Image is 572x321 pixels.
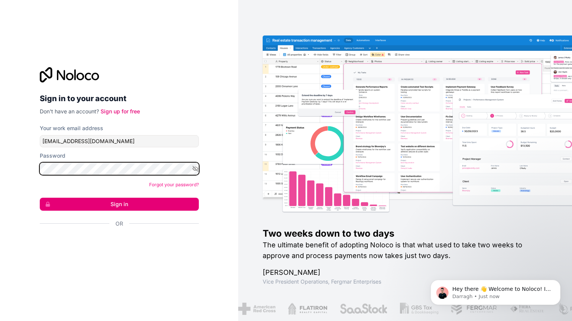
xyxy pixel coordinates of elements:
[286,303,325,315] img: /assets/flatiron-C8eUkumj.png
[40,163,199,175] input: Password
[40,198,199,211] button: Sign in
[236,303,273,315] img: /assets/american-red-cross-BAupjrZR.png
[149,182,199,187] a: Forgot your password?
[36,236,197,253] iframe: Sign in with Google Button
[40,124,103,132] label: Your work email address
[40,152,65,160] label: Password
[263,267,548,278] h1: [PERSON_NAME]
[40,135,199,147] input: Email address
[115,220,123,227] span: Or
[101,108,140,115] a: Sign up for free
[40,108,99,115] span: Don't have an account?
[263,278,548,286] h1: Vice President Operations , Fergmar Enterprises
[40,92,199,105] h2: Sign in to your account
[398,303,437,315] img: /assets/gbstax-C-GtDUiK.png
[263,227,548,240] h1: Two weeks down to two days
[419,264,572,317] iframe: Intercom notifications message
[263,240,548,261] h2: The ultimate benefit of adopting Noloco is that what used to take two weeks to approve and proces...
[337,303,385,315] img: /assets/saastock-C6Zbiodz.png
